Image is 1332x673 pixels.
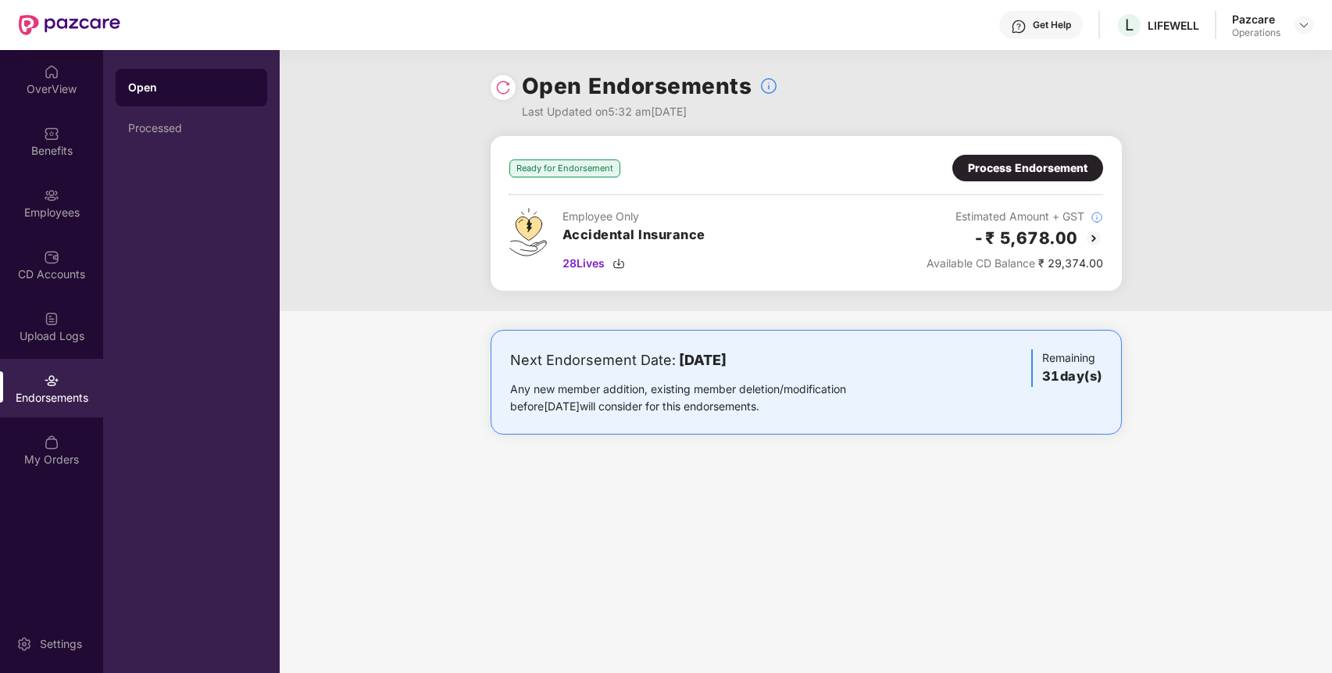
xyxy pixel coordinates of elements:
[16,636,32,652] img: svg+xml;base64,PHN2ZyBpZD0iU2V0dGluZy0yMHgyMCIgeG1sbnM9Imh0dHA6Ly93d3cudzMub3JnLzIwMDAvc3ZnIiB3aW...
[927,256,1035,270] span: Available CD Balance
[968,159,1087,177] div: Process Endorsement
[562,208,705,225] div: Employee Only
[509,159,620,177] div: Ready for Endorsement
[1148,18,1199,33] div: LIFEWELL
[1232,12,1280,27] div: Pazcare
[562,225,705,245] h3: Accidental Insurance
[1125,16,1134,34] span: L
[1011,19,1027,34] img: svg+xml;base64,PHN2ZyBpZD0iSGVscC0zMngzMiIgeG1sbnM9Imh0dHA6Ly93d3cudzMub3JnLzIwMDAvc3ZnIiB3aWR0aD...
[562,255,605,272] span: 28 Lives
[44,126,59,141] img: svg+xml;base64,PHN2ZyBpZD0iQmVuZWZpdHMiIHhtbG5zPSJodHRwOi8vd3d3LnczLm9yZy8yMDAwL3N2ZyIgd2lkdGg9Ij...
[927,208,1103,225] div: Estimated Amount + GST
[44,311,59,327] img: svg+xml;base64,PHN2ZyBpZD0iVXBsb2FkX0xvZ3MiIGRhdGEtbmFtZT0iVXBsb2FkIExvZ3MiIHhtbG5zPSJodHRwOi8vd3...
[1084,229,1103,248] img: svg+xml;base64,PHN2ZyBpZD0iQmFjay0yMHgyMCIgeG1sbnM9Imh0dHA6Ly93d3cudzMub3JnLzIwMDAvc3ZnIiB3aWR0aD...
[35,636,87,652] div: Settings
[128,80,255,95] div: Open
[1232,27,1280,39] div: Operations
[495,80,511,95] img: svg+xml;base64,PHN2ZyBpZD0iUmVsb2FkLTMyeDMyIiB4bWxucz0iaHR0cDovL3d3dy53My5vcmcvMjAwMC9zdmciIHdpZH...
[1042,367,1102,387] h3: 31 day(s)
[510,381,895,415] div: Any new member addition, existing member deletion/modification before [DATE] will consider for th...
[1091,211,1103,224] img: svg+xml;base64,PHN2ZyBpZD0iSW5mb18tXzMyeDMyIiBkYXRhLW5hbWU9IkluZm8gLSAzMngzMiIgeG1sbnM9Imh0dHA6Ly...
[1298,19,1310,31] img: svg+xml;base64,PHN2ZyBpZD0iRHJvcGRvd24tMzJ4MzIiIHhtbG5zPSJodHRwOi8vd3d3LnczLm9yZy8yMDAwL3N2ZyIgd2...
[44,249,59,265] img: svg+xml;base64,PHN2ZyBpZD0iQ0RfQWNjb3VudHMiIGRhdGEtbmFtZT0iQ0QgQWNjb3VudHMiIHhtbG5zPSJodHRwOi8vd3...
[19,15,120,35] img: New Pazcare Logo
[44,64,59,80] img: svg+xml;base64,PHN2ZyBpZD0iSG9tZSIgeG1sbnM9Imh0dHA6Ly93d3cudzMub3JnLzIwMDAvc3ZnIiB3aWR0aD0iMjAiIG...
[679,352,727,368] b: [DATE]
[522,103,779,120] div: Last Updated on 5:32 am[DATE]
[522,69,752,103] h1: Open Endorsements
[1031,349,1102,387] div: Remaining
[1033,19,1071,31] div: Get Help
[927,255,1103,272] div: ₹ 29,374.00
[612,257,625,270] img: svg+xml;base64,PHN2ZyBpZD0iRG93bmxvYWQtMzJ4MzIiIHhtbG5zPSJodHRwOi8vd3d3LnczLm9yZy8yMDAwL3N2ZyIgd2...
[759,77,778,95] img: svg+xml;base64,PHN2ZyBpZD0iSW5mb18tXzMyeDMyIiBkYXRhLW5hbWU9IkluZm8gLSAzMngzMiIgeG1sbnM9Imh0dHA6Ly...
[44,188,59,203] img: svg+xml;base64,PHN2ZyBpZD0iRW1wbG95ZWVzIiB4bWxucz0iaHR0cDovL3d3dy53My5vcmcvMjAwMC9zdmciIHdpZHRoPS...
[509,208,547,256] img: svg+xml;base64,PHN2ZyB4bWxucz0iaHR0cDovL3d3dy53My5vcmcvMjAwMC9zdmciIHdpZHRoPSI0OS4zMjEiIGhlaWdodD...
[973,225,1078,251] h2: -₹ 5,678.00
[128,122,255,134] div: Processed
[44,373,59,388] img: svg+xml;base64,PHN2ZyBpZD0iRW5kb3JzZW1lbnRzIiB4bWxucz0iaHR0cDovL3d3dy53My5vcmcvMjAwMC9zdmciIHdpZH...
[510,349,895,371] div: Next Endorsement Date:
[44,435,59,450] img: svg+xml;base64,PHN2ZyBpZD0iTXlfT3JkZXJzIiBkYXRhLW5hbWU9Ik15IE9yZGVycyIgeG1sbnM9Imh0dHA6Ly93d3cudz...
